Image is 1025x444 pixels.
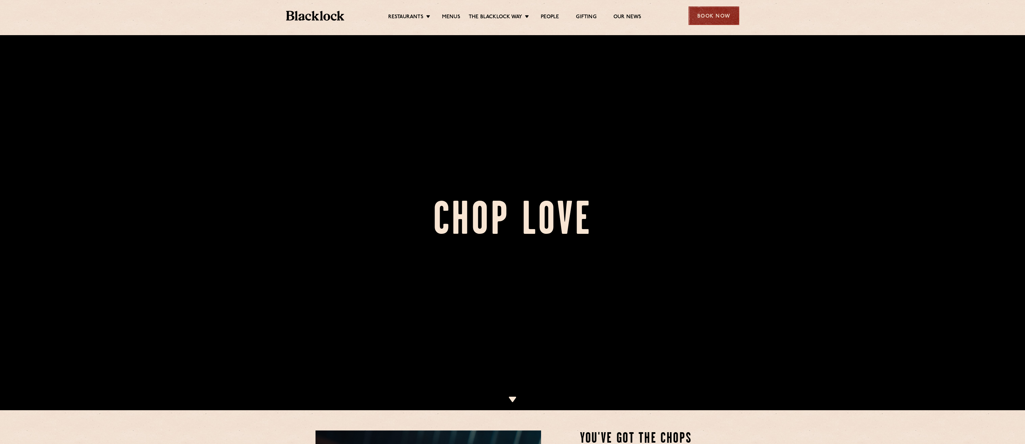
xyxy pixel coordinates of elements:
[541,14,559,21] a: People
[613,14,642,21] a: Our News
[286,11,345,21] img: BL_Textured_Logo-footer-cropped.svg
[442,14,460,21] a: Menus
[689,6,739,25] div: Book Now
[576,14,596,21] a: Gifting
[508,397,517,402] img: icon-dropdown-cream.svg
[469,14,522,21] a: The Blacklock Way
[388,14,423,21] a: Restaurants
